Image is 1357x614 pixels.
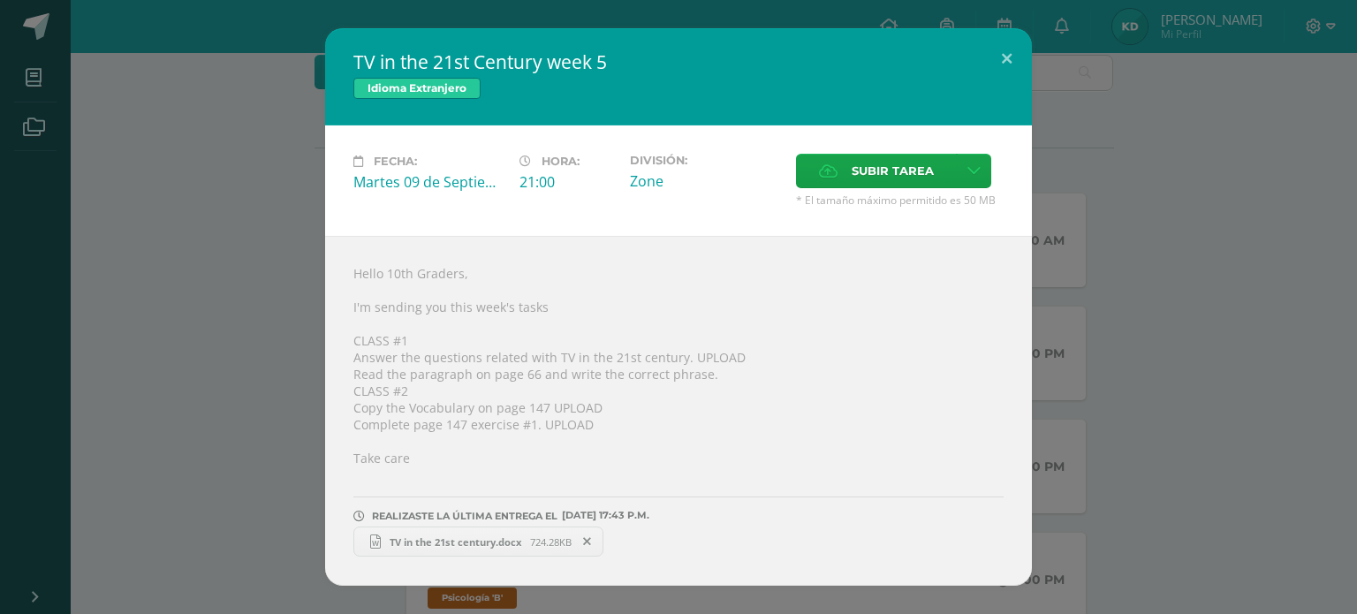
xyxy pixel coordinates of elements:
[372,510,557,522] span: REALIZASTE LA ÚLTIMA ENTREGA EL
[353,172,505,192] div: Martes 09 de Septiembre
[572,532,603,551] span: Remover entrega
[381,535,530,549] span: TV in the 21st century.docx
[353,78,481,99] span: Idioma Extranjero
[353,527,603,557] a: TV in the 21st century.docx 724.28KB
[630,171,782,191] div: Zone
[852,155,934,187] span: Subir tarea
[796,193,1004,208] span: * El tamaño máximo permitido es 50 MB
[530,535,572,549] span: 724.28KB
[519,172,616,192] div: 21:00
[542,155,580,168] span: Hora:
[982,28,1032,88] button: Close (Esc)
[630,154,782,167] label: División:
[325,236,1032,586] div: Hello 10th Graders, I'm sending you this week's tasks CLASS #1 Answer the questions related with ...
[557,515,649,516] span: [DATE] 17:43 P.M.
[353,49,1004,74] h2: TV in the 21st Century week 5
[374,155,417,168] span: Fecha:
